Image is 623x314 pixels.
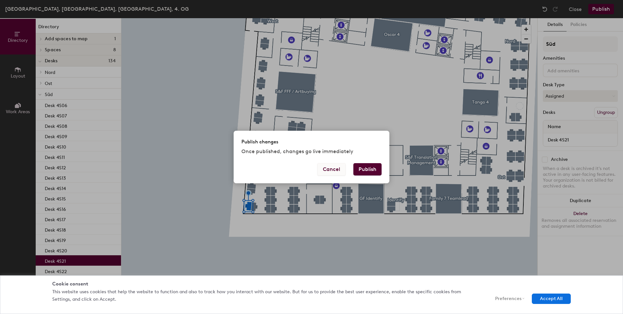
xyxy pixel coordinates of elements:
button: Cancel [317,163,346,175]
p: Once published, changes go live immediately [241,148,382,155]
button: Publish [353,163,382,175]
div: Cookie consent [52,281,571,287]
button: Accept All [532,294,571,304]
button: Preferences [487,294,527,304]
h2: Publish changes [241,139,278,145]
p: This website uses cookies that help the website to function and also to track how you interact wi... [52,288,481,303]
